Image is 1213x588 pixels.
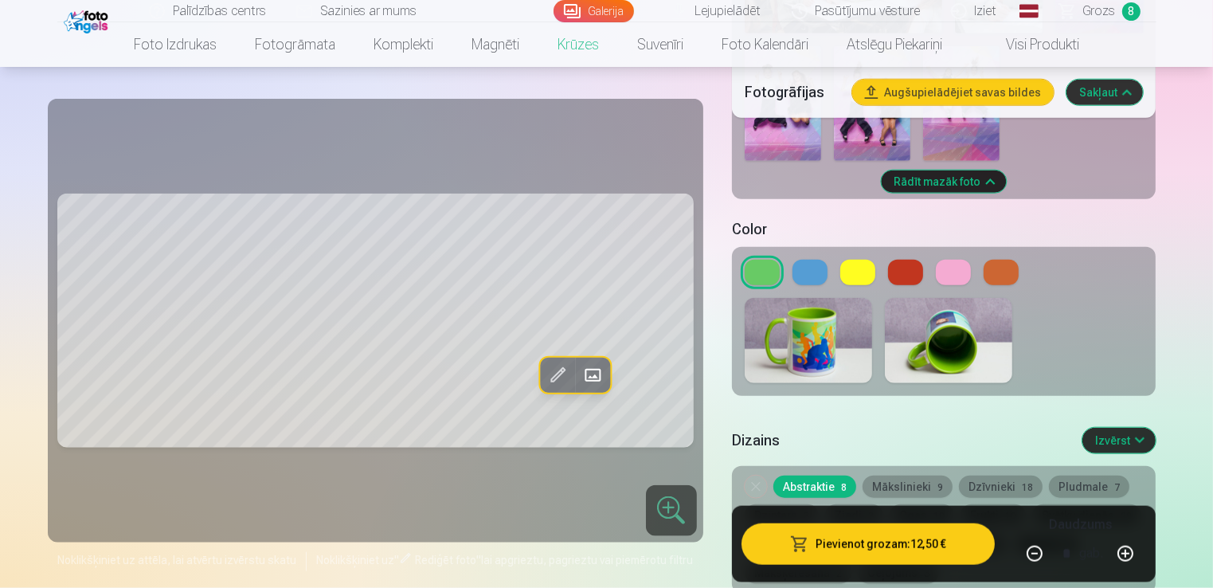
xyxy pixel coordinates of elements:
[1079,534,1103,572] div: gab.
[481,554,693,566] span: lai apgrieztu, pagrieztu vai piemērotu filtru
[828,22,961,67] a: Atslēgu piekariņi
[64,6,112,33] img: /fa1
[1122,2,1141,21] span: 8
[1083,2,1116,21] span: Grozs
[1082,428,1156,453] button: Izvērst
[1049,515,1112,534] h5: Daudzums
[741,523,996,564] button: Pievienot grozam:12,50 €
[937,482,943,493] span: 9
[57,552,296,568] span: Noklikšķiniet uz attēla, lai atvērtu izvērstu skatu
[773,476,856,498] button: Abstraktie8
[538,22,618,67] a: Krūzes
[890,504,954,527] button: Ogas10
[825,504,883,527] button: Ziedi3
[618,22,702,67] a: Suvenīri
[702,22,828,67] a: Foto kalendāri
[316,554,394,566] span: Noklikšķiniet uz
[959,476,1043,498] button: Dzīvnieki18
[394,554,399,566] span: "
[882,171,1007,193] button: Rādīt mazāk foto
[863,476,953,498] button: Mākslinieki9
[1032,504,1141,527] button: Svētku dienās29
[354,22,452,67] a: Komplekti
[452,22,538,67] a: Magnēti
[1114,482,1120,493] span: 7
[1022,482,1033,493] span: 18
[115,22,236,67] a: Foto izdrukas
[1066,80,1143,105] button: Sakļaut
[236,22,354,67] a: Fotogrāmata
[476,554,481,566] span: "
[852,80,1054,105] button: Augšupielādējiet savas bildes
[415,554,476,566] span: Rediģēt foto
[745,504,819,527] button: Dzintars3
[745,81,840,104] h5: Fotogrāfijas
[841,482,847,493] span: 8
[961,22,1098,67] a: Visi produkti
[732,429,1070,452] h5: Dizains
[1049,476,1129,498] button: Pludmale7
[732,218,1156,241] h5: Color
[961,504,1026,527] button: Frukti10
